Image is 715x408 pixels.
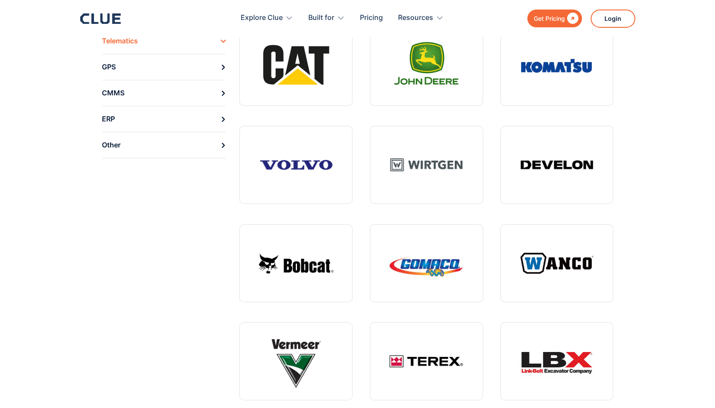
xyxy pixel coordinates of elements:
[527,10,582,27] a: Get Pricing
[591,10,635,28] a: Login
[308,4,345,32] div: Built for
[102,112,115,126] div: ERP
[102,106,226,132] a: ERP
[241,4,283,32] div: Explore Clue
[102,28,226,54] a: Telematics
[398,4,444,32] div: Resources
[241,4,293,32] div: Explore Clue
[102,60,116,74] div: GPS
[102,34,138,48] div: Telematics
[308,4,334,32] div: Built for
[102,80,226,106] a: CMMS
[565,13,578,24] div: 
[534,13,565,24] div: Get Pricing
[398,4,433,32] div: Resources
[102,132,226,158] a: Other
[102,138,121,152] div: Other
[360,4,383,32] a: Pricing
[102,86,124,100] div: CMMS
[102,54,226,80] a: GPS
